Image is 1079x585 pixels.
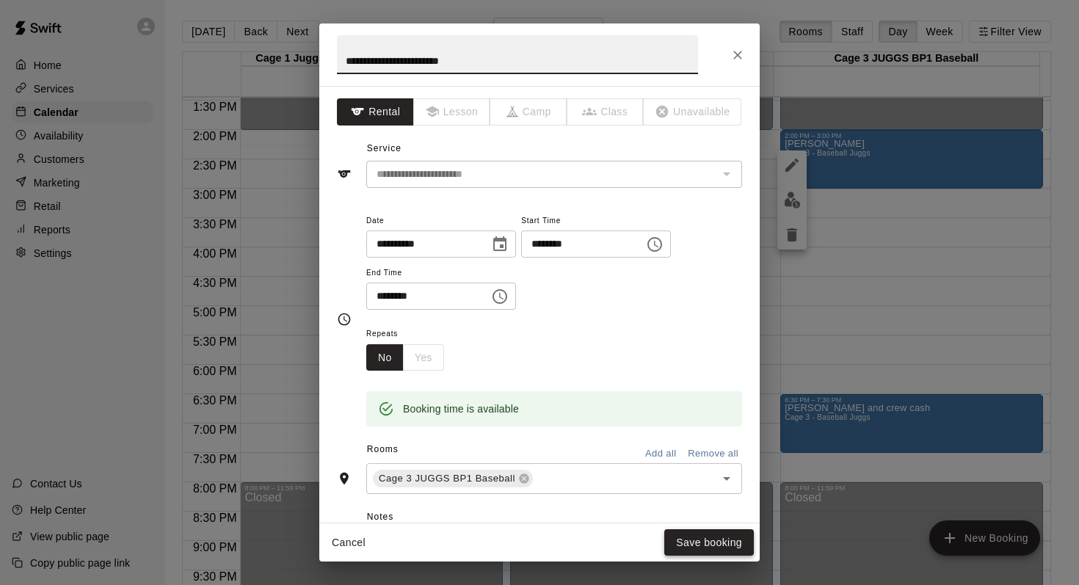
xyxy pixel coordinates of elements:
[366,211,516,231] span: Date
[366,324,456,344] span: Repeats
[337,98,414,126] button: Rental
[366,264,516,283] span: End Time
[373,471,521,486] span: Cage 3 JUGGS BP1 Baseball
[367,444,399,454] span: Rooms
[367,506,742,529] span: Notes
[485,282,515,311] button: Choose time, selected time is 3:00 PM
[490,98,567,126] span: The type of an existing booking cannot be changed
[414,98,491,126] span: The type of an existing booking cannot be changed
[337,471,352,486] svg: Rooms
[337,167,352,181] svg: Service
[640,230,669,259] button: Choose time, selected time is 2:00 PM
[337,312,352,327] svg: Timing
[724,42,751,68] button: Close
[684,443,742,465] button: Remove all
[366,344,404,371] button: No
[521,211,671,231] span: Start Time
[644,98,742,126] span: The type of an existing booking cannot be changed
[373,470,533,487] div: Cage 3 JUGGS BP1 Baseball
[637,443,684,465] button: Add all
[664,529,754,556] button: Save booking
[366,344,444,371] div: outlined button group
[485,230,515,259] button: Choose date, selected date is Aug 15, 2025
[716,468,737,489] button: Open
[325,529,372,556] button: Cancel
[366,161,742,188] div: The service of an existing booking cannot be changed
[403,396,519,422] div: Booking time is available
[567,98,644,126] span: The type of an existing booking cannot be changed
[367,143,402,153] span: Service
